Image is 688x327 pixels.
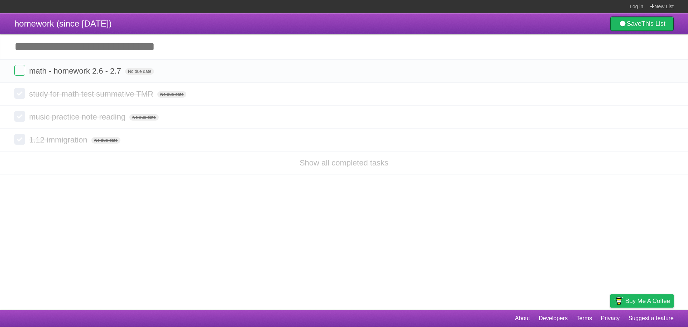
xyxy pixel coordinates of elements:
a: Suggest a feature [629,312,674,325]
a: Terms [577,312,592,325]
a: Privacy [601,312,620,325]
span: homework (since [DATE]) [14,19,112,28]
span: 1.12 immigration [29,135,89,144]
span: No due date [91,137,120,144]
span: No due date [157,91,186,98]
span: No due date [129,114,158,121]
span: Buy me a coffee [625,295,670,307]
span: math - homework 2.6 - 2.7 [29,66,123,75]
img: Buy me a coffee [614,295,623,307]
label: Done [14,88,25,99]
label: Done [14,111,25,122]
a: Buy me a coffee [610,294,674,308]
span: study for math test summative TMR [29,89,155,98]
a: Show all completed tasks [300,158,388,167]
a: SaveThis List [610,17,674,31]
span: music practice note reading [29,112,127,121]
span: No due date [125,68,154,75]
b: This List [641,20,665,27]
label: Done [14,134,25,145]
a: Developers [539,312,568,325]
label: Done [14,65,25,76]
a: About [515,312,530,325]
